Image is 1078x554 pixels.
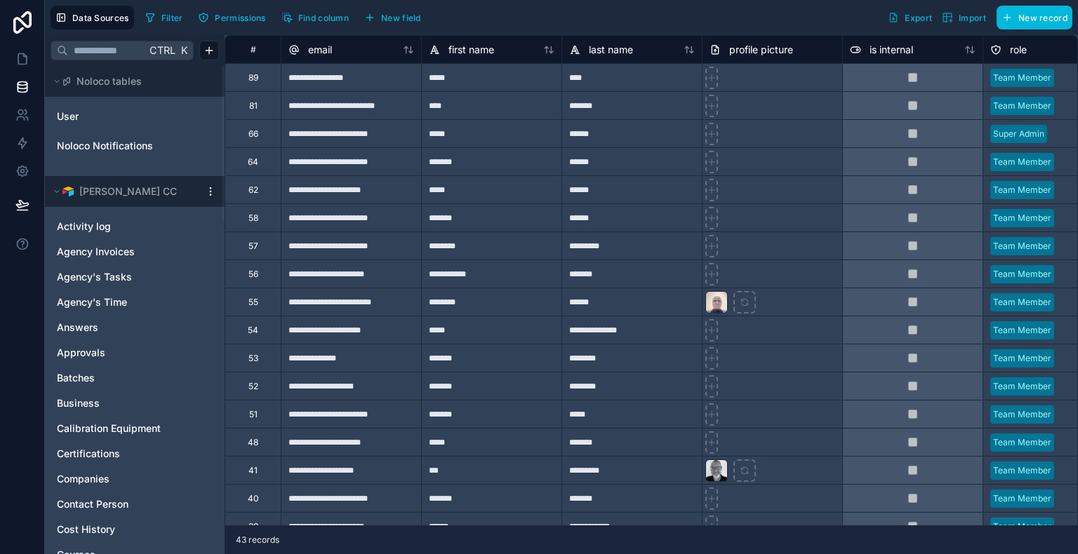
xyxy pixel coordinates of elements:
span: Noloco Notifications [57,139,153,153]
div: Super Admin [993,128,1044,140]
div: Agency's Time [51,291,219,313]
span: K [179,46,189,55]
span: New field [381,13,421,23]
div: Team Member [993,352,1051,365]
div: 66 [248,128,258,140]
div: Team Member [993,100,1051,112]
div: Team Member [993,296,1051,309]
div: 52 [248,381,258,392]
div: Certifications [51,442,219,465]
span: Data Sources [72,13,129,23]
span: Cost History [57,522,115,536]
div: Team Member [993,212,1051,224]
button: Export [883,6,937,29]
span: Import [959,13,986,23]
div: Team Member [993,408,1051,421]
span: New record [1018,13,1067,23]
span: Contact Person [57,497,128,511]
span: Agency's Time [57,295,127,309]
div: Team Member [993,324,1051,337]
div: Cost History [51,518,219,541]
div: Activity log [51,215,219,238]
a: Business [57,396,185,410]
div: Calibration Equipment [51,417,219,440]
button: Filter [140,7,188,28]
button: Data Sources [51,6,134,29]
div: Team Member [993,436,1051,449]
span: Agency Invoices [57,245,135,259]
button: Import [937,6,991,29]
span: Filter [161,13,183,23]
span: last name [589,43,633,57]
span: [PERSON_NAME] CC [79,184,177,198]
div: # [236,44,270,55]
div: Noloco Notifications [51,135,219,157]
div: 51 [249,409,258,420]
div: Team Member [993,156,1051,168]
a: Noloco Notifications [57,139,171,153]
div: User [51,105,219,128]
div: Team Member [993,72,1051,84]
div: 41 [248,465,258,476]
span: is internal [870,43,913,57]
span: Export [905,13,932,23]
a: New record [991,6,1072,29]
div: 64 [248,156,258,168]
img: Airtable Logo [62,186,74,197]
button: Airtable Logo[PERSON_NAME] CC [51,182,199,201]
a: Certifications [57,447,185,461]
span: Noloco tables [76,74,142,88]
span: User [57,109,79,123]
div: 54 [248,325,258,336]
span: first name [448,43,494,57]
span: Business [57,396,100,410]
div: Team Member [993,492,1051,505]
a: Agency Invoices [57,245,185,259]
div: Answers [51,316,219,339]
div: 39 [248,521,258,532]
div: Business [51,392,219,414]
a: User [57,109,171,123]
span: Ctrl [148,41,177,59]
span: 43 records [236,534,279,546]
div: 58 [248,212,258,224]
div: Agency Invoices [51,241,219,263]
span: Agency's Tasks [57,270,132,284]
div: Team Member [993,184,1051,196]
span: Calibration Equipment [57,421,161,435]
a: Companies [57,472,185,486]
div: 89 [248,72,258,83]
a: Contact Person [57,497,185,511]
a: Cost History [57,522,185,536]
span: Answers [57,320,98,335]
button: New field [359,7,426,28]
div: 81 [249,100,258,112]
span: Certifications [57,447,120,461]
div: Team Member [993,380,1051,393]
div: Batches [51,367,219,389]
a: Answers [57,320,185,335]
div: Agency's Tasks [51,266,219,288]
button: New record [997,6,1072,29]
div: 62 [248,184,258,196]
div: 40 [248,493,259,504]
div: 48 [248,437,258,448]
span: Batches [57,371,95,385]
div: 53 [248,353,258,364]
div: 55 [248,297,258,308]
div: Approvals [51,342,219,364]
div: Contact Person [51,493,219,515]
span: Companies [57,472,109,486]
button: Noloco tables [51,72,211,91]
div: 56 [248,269,258,280]
button: Permissions [193,7,270,28]
div: Team Member [993,240,1051,252]
span: Approvals [57,346,105,360]
span: Find column [298,13,349,23]
a: Calibration Equipment [57,421,185,435]
a: Batches [57,371,185,385]
div: Team Member [993,268,1051,281]
a: Agency's Time [57,295,185,309]
span: role [1010,43,1027,57]
div: 57 [248,241,258,252]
